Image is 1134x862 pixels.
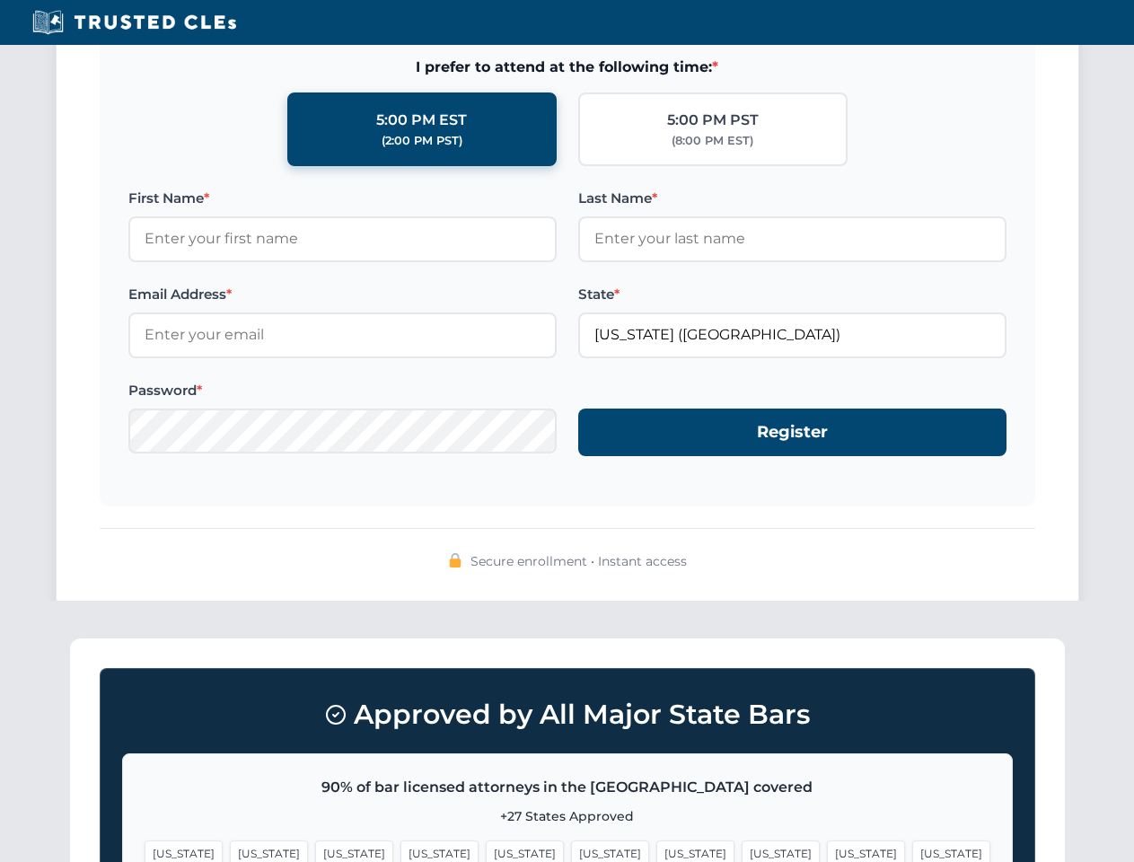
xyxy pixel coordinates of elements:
[128,284,557,305] label: Email Address
[376,109,467,132] div: 5:00 PM EST
[128,56,1007,79] span: I prefer to attend at the following time:
[128,312,557,357] input: Enter your email
[145,776,990,799] p: 90% of bar licensed attorneys in the [GEOGRAPHIC_DATA] covered
[578,409,1007,456] button: Register
[128,188,557,209] label: First Name
[667,109,759,132] div: 5:00 PM PST
[128,216,557,261] input: Enter your first name
[578,284,1007,305] label: State
[578,188,1007,209] label: Last Name
[578,216,1007,261] input: Enter your last name
[27,9,242,36] img: Trusted CLEs
[470,551,687,571] span: Secure enrollment • Instant access
[145,806,990,826] p: +27 States Approved
[578,312,1007,357] input: Florida (FL)
[448,553,462,567] img: 🔒
[382,132,462,150] div: (2:00 PM PST)
[122,690,1013,739] h3: Approved by All Major State Bars
[672,132,753,150] div: (8:00 PM EST)
[128,380,557,401] label: Password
